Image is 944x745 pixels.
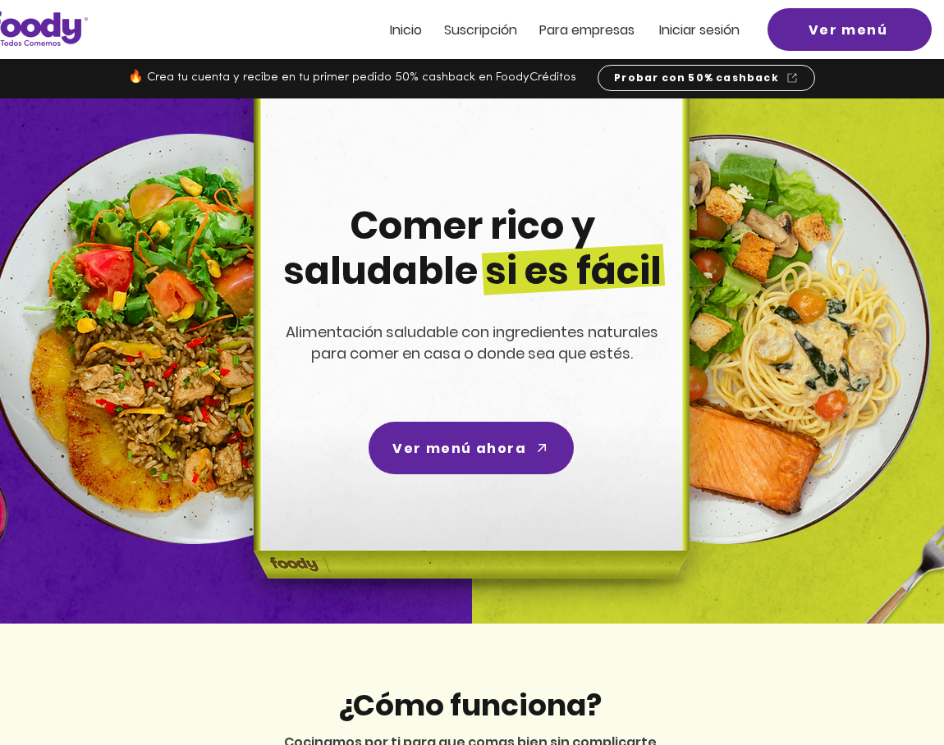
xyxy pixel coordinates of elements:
a: Ver menú ahora [369,422,574,474]
span: Ver menú ahora [392,438,526,459]
a: Suscripción [444,23,517,37]
span: Alimentación saludable con ingredientes naturales para comer en casa o donde sea que estés. [286,322,658,363]
span: Probar con 50% cashback [614,71,779,85]
a: Probar con 50% cashback [598,65,815,91]
span: Pa [539,21,555,39]
span: Inicio [390,21,422,39]
span: ra empresas [555,21,635,39]
span: Comer rico y saludable si es fácil [283,199,662,297]
span: Suscripción [444,21,517,39]
span: 🔥 Crea tu cuenta y recibe en tu primer pedido 50% cashback en FoodyCréditos [128,71,576,84]
iframe: Messagebird Livechat Widget [849,650,928,729]
span: Ver menú [809,20,888,40]
span: ¿Cómo funciona? [337,684,602,726]
a: Para empresas [539,23,635,37]
img: headline-center-compress.png [208,98,730,624]
a: Ver menú [768,8,932,51]
a: Inicio [390,23,422,37]
span: Iniciar sesión [659,21,740,39]
a: Iniciar sesión [659,23,740,37]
